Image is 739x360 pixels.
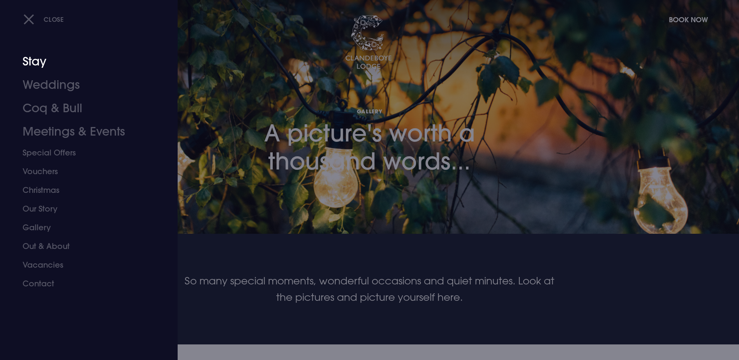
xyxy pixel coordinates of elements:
a: Gallery [23,218,146,237]
a: Weddings [23,73,146,97]
a: Our Story [23,199,146,218]
a: Christmas [23,181,146,199]
button: Close [23,11,64,27]
a: Vacancies [23,256,146,274]
a: Contact [23,274,146,293]
a: Coq & Bull [23,97,146,120]
span: Close [44,15,64,23]
a: Meetings & Events [23,120,146,143]
a: Special Offers [23,143,146,162]
a: Vouchers [23,162,146,181]
a: Out & About [23,237,146,256]
a: Stay [23,50,146,73]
